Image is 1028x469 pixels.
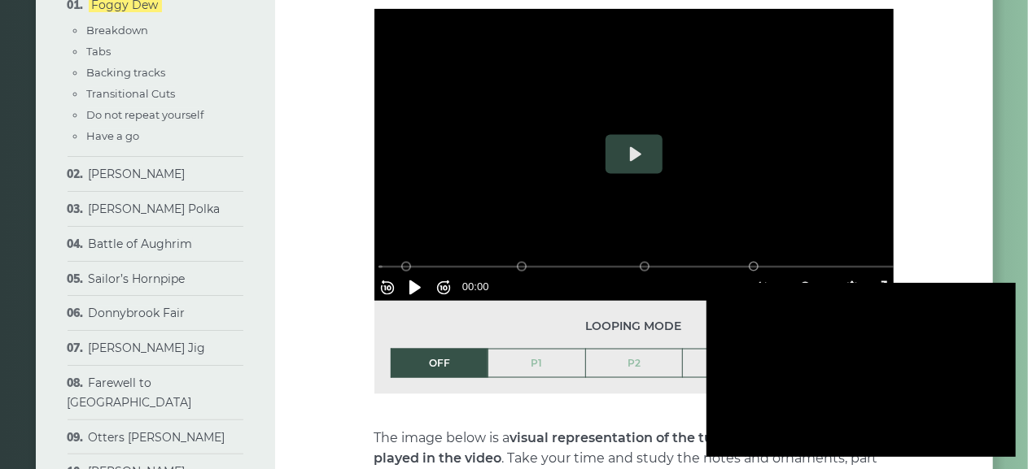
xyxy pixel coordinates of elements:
a: [PERSON_NAME] Polka [89,202,221,216]
a: Tabs [87,45,112,58]
a: Backing tracks [87,66,166,79]
a: Do not repeat yourself [87,108,204,121]
a: [PERSON_NAME] Jig [89,341,206,355]
a: P1 [488,350,585,377]
a: P3 [683,350,780,377]
a: Battle of Aughrim [89,237,193,251]
a: Breakdown [87,24,149,37]
span: Looping mode [391,317,877,336]
a: [PERSON_NAME] [89,167,186,181]
a: Have a go [87,129,140,142]
a: Farewell to [GEOGRAPHIC_DATA] [68,376,192,410]
a: Transitional Cuts [87,87,176,100]
a: Otters [PERSON_NAME] [89,430,225,445]
strong: visual representation of the tune, written exactly as played in the video [374,430,857,467]
a: P2 [586,350,683,377]
a: Donnybrook Fair [89,306,186,320]
a: Sailor’s Hornpipe [89,271,186,286]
